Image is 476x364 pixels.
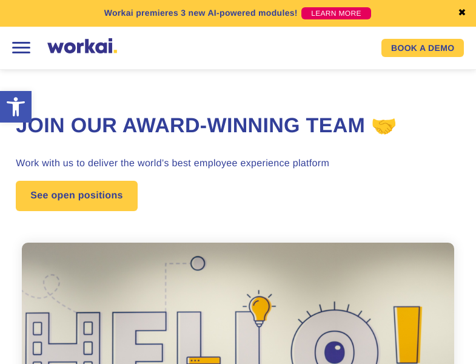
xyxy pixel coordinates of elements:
[381,39,464,57] a: BOOK A DEMO
[16,181,137,211] a: See open positions
[16,112,460,140] h1: Join our award-winning team 🤝
[301,7,371,19] a: LEARN MORE
[104,7,298,19] p: Workai premieres 3 new AI-powered modules!
[16,157,460,171] h3: Work with us to deliver the world’s best employee experience platform
[458,8,466,18] a: ✖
